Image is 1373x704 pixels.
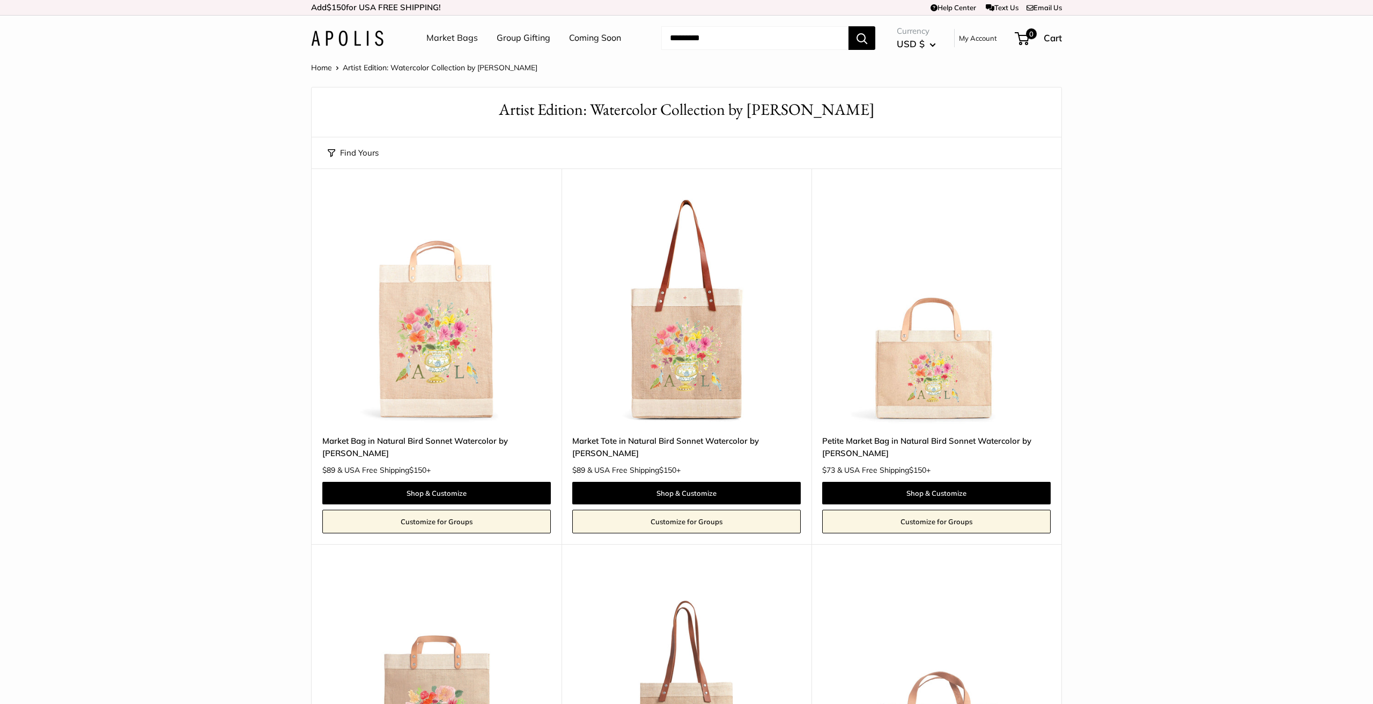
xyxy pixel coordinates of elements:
span: & USA Free Shipping + [337,466,431,474]
a: Market Bags [426,30,478,46]
a: Shop & Customize [822,482,1051,504]
nav: Breadcrumb [311,61,537,75]
a: Text Us [986,3,1018,12]
img: description_Petite Market Bag in Natural Bird Sonnet Watercolor by Amy Logsdon [822,195,1051,424]
a: Email Us [1027,3,1062,12]
a: Market Bag in Natural Bird Sonnet Watercolor by [PERSON_NAME] [322,435,551,460]
span: USD $ [897,38,925,49]
a: Shop & Customize [322,482,551,504]
span: Currency [897,24,936,39]
button: Find Yours [328,145,379,160]
h1: Artist Edition: Watercolor Collection by [PERSON_NAME] [328,98,1045,121]
a: Market Tote in Natural Bird Sonnet Watercolor by [PERSON_NAME] [572,435,801,460]
span: & USA Free Shipping + [587,466,681,474]
img: Apolis [311,31,383,46]
a: Group Gifting [497,30,550,46]
span: $73 [822,465,835,475]
span: $150 [327,2,346,12]
a: Help Center [931,3,976,12]
span: $89 [322,465,335,475]
a: My Account [959,32,997,45]
a: description_Petite Market Bag in Natural Bird Sonnet Watercolor by Amy Logsdondescription_The art... [822,195,1051,424]
img: description_Market Tote in Natural Bird Sonnet Watercolor by Amy Logsdon [572,195,801,424]
span: 0 [1026,28,1037,39]
span: $150 [659,465,676,475]
span: & USA Free Shipping + [837,466,931,474]
button: Search [848,26,875,50]
span: Cart [1044,32,1062,43]
img: description_Our first Bird Sonnet Watercolor Collaboration with Amy Logsdon [322,195,551,424]
span: $150 [909,465,926,475]
a: Home [311,63,332,72]
a: Customize for Groups [822,510,1051,533]
input: Search... [661,26,848,50]
a: Customize for Groups [572,510,801,533]
span: $150 [409,465,426,475]
a: description_Market Tote in Natural Bird Sonnet Watercolor by Amy Logsdondescription_The artist's ... [572,195,801,424]
a: Coming Soon [569,30,621,46]
a: description_Our first Bird Sonnet Watercolor Collaboration with Amy Logsdondescription_Effortless... [322,195,551,424]
a: 0 Cart [1016,30,1062,47]
span: $89 [572,465,585,475]
button: USD $ [897,35,936,53]
span: Artist Edition: Watercolor Collection by [PERSON_NAME] [343,63,537,72]
a: Petite Market Bag in Natural Bird Sonnet Watercolor by [PERSON_NAME] [822,435,1051,460]
a: Shop & Customize [572,482,801,504]
a: Customize for Groups [322,510,551,533]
